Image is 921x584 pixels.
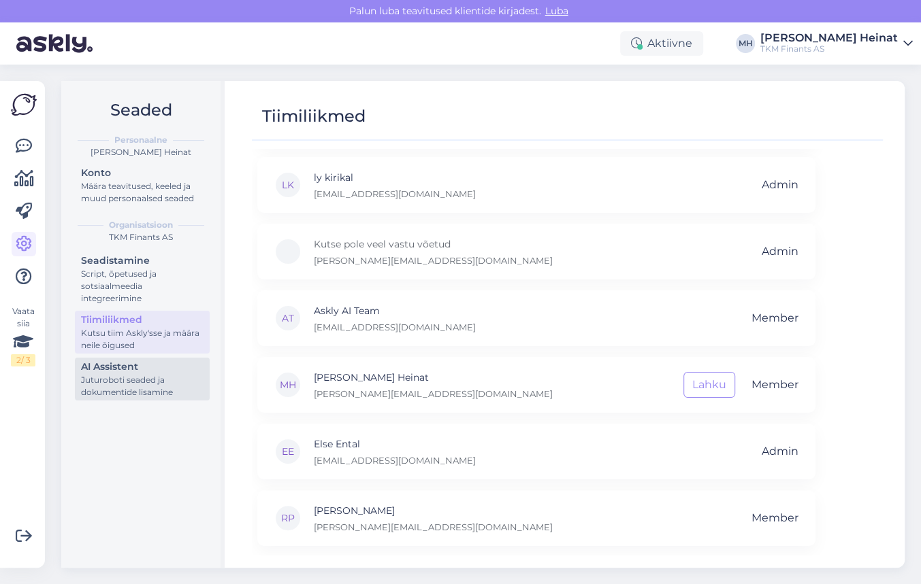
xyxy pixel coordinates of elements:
div: EE [274,438,302,465]
a: [PERSON_NAME] HeinatTKM Finants AS [760,33,913,54]
span: Luba [541,5,572,17]
p: Kutse pole veel vastu võetud [314,237,553,252]
div: Vaata siia [11,305,35,366]
div: Määra teavitused, keeled ja muud personaalsed seaded [81,180,204,205]
p: [EMAIL_ADDRESS][DOMAIN_NAME] [314,454,476,466]
p: [EMAIL_ADDRESS][DOMAIN_NAME] [314,188,476,200]
div: [PERSON_NAME] Heinat [72,146,210,158]
p: ly kirikal [314,170,476,185]
span: Admin [762,439,798,464]
div: Tiimiliikmed [262,103,366,129]
div: Juturoboti seaded ja dokumentide lisamine [81,374,204,398]
p: Else Ental [314,436,476,451]
button: Lahku [683,372,735,398]
h2: Seaded [72,97,210,123]
div: AT [274,305,302,332]
a: AI AssistentJuturoboti seaded ja dokumentide lisamine [75,358,210,400]
a: KontoMäära teavitused, keeled ja muud personaalsed seaded [75,164,210,207]
p: [PERSON_NAME] [314,503,553,518]
div: AI Assistent [81,360,204,374]
p: [PERSON_NAME][EMAIL_ADDRESS][DOMAIN_NAME] [314,388,553,400]
div: Konto [81,166,204,180]
b: Personaalne [114,134,167,146]
p: Askly AI Team [314,303,476,318]
span: Admin [762,239,798,264]
div: TKM Finants AS [72,231,210,243]
b: Organisatsioon [109,219,173,231]
div: Tiimiliikmed [81,313,204,327]
p: [EMAIL_ADDRESS][DOMAIN_NAME] [314,321,476,333]
div: MH [736,34,755,53]
p: [PERSON_NAME] Heinat [314,370,553,385]
div: Kutsu tiim Askly'sse ja määra neile õigused [81,327,204,351]
div: 2 / 3 [11,354,35,366]
span: Member [752,372,798,398]
span: Admin [762,172,798,198]
p: [PERSON_NAME][EMAIL_ADDRESS][DOMAIN_NAME] [314,521,553,533]
div: LK [274,171,302,199]
div: TKM Finants AS [760,44,898,54]
div: Script, õpetused ja sotsiaalmeedia integreerimine [81,268,204,305]
div: RP [274,504,302,532]
div: Seadistamine [81,254,204,268]
p: [PERSON_NAME][EMAIL_ADDRESS][DOMAIN_NAME] [314,254,553,267]
div: [PERSON_NAME] Heinat [760,33,898,44]
div: Aktiivne [620,31,703,56]
a: TiimiliikmedKutsu tiim Askly'sse ja määra neile õigused [75,311,210,354]
span: Member [752,305,798,331]
a: SeadistamineScript, õpetused ja sotsiaalmeedia integreerimine [75,252,210,307]
span: Member [752,505,798,531]
img: Askly Logo [11,92,37,118]
div: MH [274,371,302,398]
